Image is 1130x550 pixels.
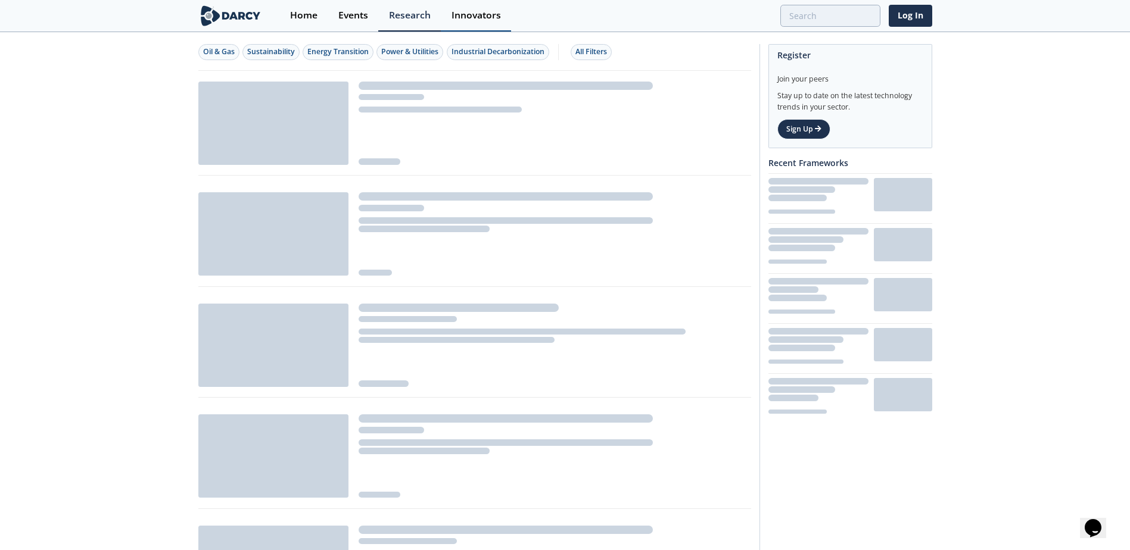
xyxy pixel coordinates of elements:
[889,5,932,27] a: Log In
[452,11,501,20] div: Innovators
[376,44,443,60] button: Power & Utilities
[777,45,923,65] div: Register
[307,46,369,57] div: Energy Transition
[1080,502,1118,538] iframe: chat widget
[447,44,549,60] button: Industrial Decarbonization
[290,11,317,20] div: Home
[198,44,239,60] button: Oil & Gas
[247,46,295,57] div: Sustainability
[777,65,923,85] div: Join your peers
[389,11,431,20] div: Research
[575,46,607,57] div: All Filters
[338,11,368,20] div: Events
[203,46,235,57] div: Oil & Gas
[777,119,830,139] a: Sign Up
[777,85,923,112] div: Stay up to date on the latest technology trends in your sector.
[198,5,263,26] img: logo-wide.svg
[452,46,544,57] div: Industrial Decarbonization
[571,44,612,60] button: All Filters
[780,5,880,27] input: Advanced Search
[768,152,932,173] div: Recent Frameworks
[381,46,438,57] div: Power & Utilities
[303,44,373,60] button: Energy Transition
[242,44,300,60] button: Sustainability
